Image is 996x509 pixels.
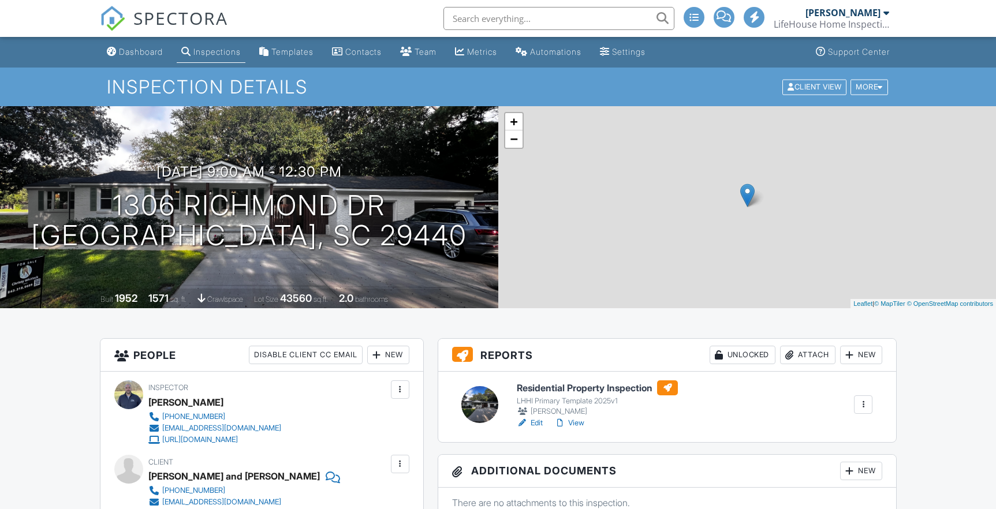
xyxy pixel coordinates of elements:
[193,47,241,57] div: Inspections
[255,42,318,63] a: Templates
[100,16,228,40] a: SPECTORA
[148,422,281,434] a: [EMAIL_ADDRESS][DOMAIN_NAME]
[505,113,523,130] a: Zoom in
[162,412,225,421] div: [PHONE_NUMBER]
[162,497,281,507] div: [EMAIL_ADDRESS][DOMAIN_NAME]
[840,346,882,364] div: New
[595,42,650,63] a: Settings
[280,292,312,304] div: 43560
[415,47,437,57] div: Team
[148,383,188,392] span: Inspector
[177,42,245,63] a: Inspections
[327,42,386,63] a: Contacts
[254,295,278,304] span: Lot Size
[850,79,888,95] div: More
[148,434,281,446] a: [URL][DOMAIN_NAME]
[249,346,363,364] div: Disable Client CC Email
[148,458,173,466] span: Client
[31,190,467,252] h1: 1306 Richmond Dr [GEOGRAPHIC_DATA], SC 29440
[811,42,894,63] a: Support Center
[517,396,678,406] div: LHHI Primary Template 2025v1
[828,47,890,57] div: Support Center
[107,77,889,97] h1: Inspection Details
[148,394,223,411] div: [PERSON_NAME]
[339,292,353,304] div: 2.0
[207,295,243,304] span: crawlspace
[530,47,581,57] div: Automations
[271,47,314,57] div: Templates
[517,380,678,417] a: Residential Property Inspection LHHI Primary Template 2025v1 [PERSON_NAME]
[907,300,993,307] a: © OpenStreetMap contributors
[511,42,586,63] a: Automations (Advanced)
[780,346,835,364] div: Attach
[554,417,584,429] a: View
[443,7,674,30] input: Search everything...
[450,42,502,63] a: Metrics
[148,467,320,485] div: [PERSON_NAME] and [PERSON_NAME]
[517,406,678,417] div: [PERSON_NAME]
[467,47,497,57] div: Metrics
[438,455,896,488] h3: Additional Documents
[100,339,423,372] h3: People
[850,299,996,309] div: |
[853,300,872,307] a: Leaflet
[115,292,137,304] div: 1952
[100,6,125,31] img: The Best Home Inspection Software - Spectora
[781,82,849,91] a: Client View
[102,42,167,63] a: Dashboard
[355,295,388,304] span: bathrooms
[612,47,646,57] div: Settings
[148,292,169,304] div: 1571
[156,164,342,179] h3: [DATE] 9:00 am - 12:30 pm
[162,424,281,433] div: [EMAIL_ADDRESS][DOMAIN_NAME]
[840,462,882,480] div: New
[100,295,113,304] span: Built
[148,496,331,508] a: [EMAIL_ADDRESS][DOMAIN_NAME]
[774,18,889,30] div: LifeHouse Home Inspections
[517,380,678,395] h6: Residential Property Inspection
[874,300,905,307] a: © MapTiler
[162,435,238,444] div: [URL][DOMAIN_NAME]
[782,79,846,95] div: Client View
[345,47,382,57] div: Contacts
[710,346,775,364] div: Unlocked
[517,417,543,429] a: Edit
[148,411,281,422] a: [PHONE_NUMBER]
[505,130,523,148] a: Zoom out
[119,47,163,57] div: Dashboard
[162,486,225,495] div: [PHONE_NUMBER]
[314,295,328,304] span: sq.ft.
[438,339,896,372] h3: Reports
[452,496,882,509] p: There are no attachments to this inspection.
[805,7,881,18] div: [PERSON_NAME]
[367,346,409,364] div: New
[396,42,441,63] a: Team
[148,485,331,496] a: [PHONE_NUMBER]
[170,295,186,304] span: sq. ft.
[133,6,228,30] span: SPECTORA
